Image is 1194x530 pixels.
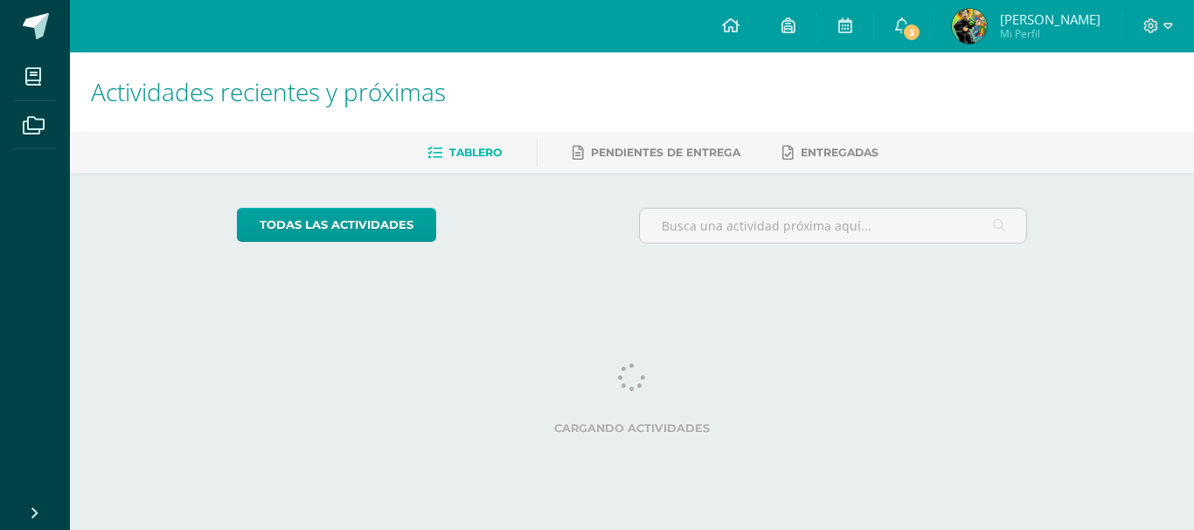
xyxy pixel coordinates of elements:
[952,9,987,44] img: d41cf5c2293c978122edf211f325906e.png
[782,139,878,167] a: Entregadas
[237,422,1028,435] label: Cargando actividades
[1000,26,1100,41] span: Mi Perfil
[427,139,502,167] a: Tablero
[640,209,1027,243] input: Busca una actividad próxima aquí...
[237,208,436,242] a: todas las Actividades
[591,146,740,159] span: Pendientes de entrega
[449,146,502,159] span: Tablero
[91,75,446,108] span: Actividades recientes y próximas
[1000,10,1100,28] span: [PERSON_NAME]
[902,23,921,42] span: 3
[801,146,878,159] span: Entregadas
[573,139,740,167] a: Pendientes de entrega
